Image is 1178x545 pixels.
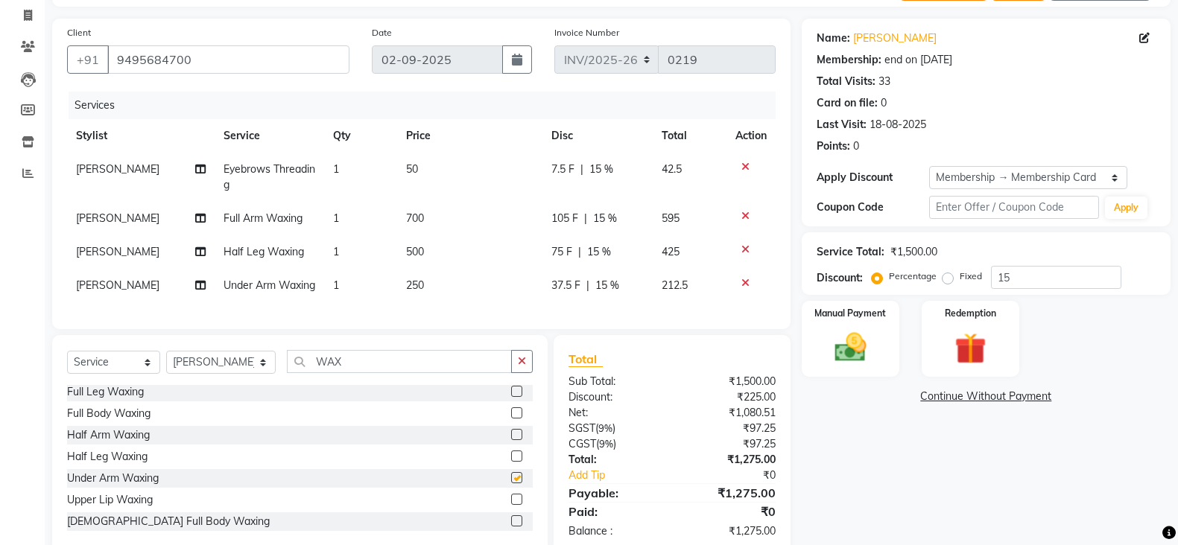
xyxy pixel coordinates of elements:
div: Membership: [817,52,881,68]
label: Invoice Number [554,26,619,39]
input: Enter Offer / Coupon Code [929,196,1099,219]
span: 50 [406,162,418,176]
div: Half Arm Waxing [67,427,150,443]
label: Client [67,26,91,39]
span: 7.5 F [551,162,574,177]
div: ₹97.25 [672,421,787,436]
div: end on [DATE] [884,52,952,68]
div: 18-08-2025 [870,117,926,133]
span: | [584,211,587,226]
img: _gift.svg [945,329,995,368]
div: Discount: [817,270,863,286]
span: Eyebrows Threading [224,162,315,191]
span: Under Arm Waxing [224,278,315,292]
span: 9% [599,438,613,450]
span: | [580,162,583,177]
span: 700 [406,211,424,225]
div: ₹0 [672,503,787,520]
span: [PERSON_NAME] [76,162,159,176]
span: Total [569,351,603,367]
div: Sub Total: [557,374,672,389]
span: 37.5 F [551,278,580,293]
div: Service Total: [817,244,884,260]
div: Half Leg Waxing [67,449,148,465]
button: Apply [1105,197,1147,219]
div: Full Leg Waxing [67,384,144,400]
span: 42.5 [662,162,682,176]
div: ₹1,500.00 [890,244,937,260]
div: Upper Lip Waxing [67,492,153,508]
label: Percentage [889,270,937,283]
div: Payable: [557,484,672,502]
div: ( ) [557,436,672,452]
div: Total Visits: [817,74,875,89]
span: 1 [333,245,339,258]
span: 1 [333,162,339,176]
span: 250 [406,278,424,292]
span: CGST [569,437,596,450]
div: Under Arm Waxing [67,471,159,486]
div: Coupon Code [817,200,930,215]
th: Service [215,119,324,153]
span: 500 [406,245,424,258]
a: Add Tip [557,468,691,483]
th: Disc [542,119,653,153]
a: [PERSON_NAME] [853,31,937,46]
div: Name: [817,31,850,46]
div: Card on file: [817,95,878,111]
div: Full Body Waxing [67,406,151,421]
div: ( ) [557,421,672,436]
span: [PERSON_NAME] [76,245,159,258]
img: _cash.svg [825,329,875,366]
div: [DEMOGRAPHIC_DATA] Full Body Waxing [67,514,270,529]
input: Search or Scan [287,350,513,373]
span: 1 [333,278,339,292]
div: 33 [878,74,890,89]
th: Price [397,119,542,153]
span: 15 % [595,278,619,293]
div: ₹1,275.00 [672,452,787,468]
span: 9% [598,422,612,434]
div: 0 [853,138,859,154]
div: Paid: [557,503,672,520]
div: ₹0 [691,468,787,483]
div: Last Visit: [817,117,867,133]
div: 0 [881,95,887,111]
label: Manual Payment [814,307,886,320]
button: +91 [67,45,109,74]
div: Discount: [557,389,672,405]
span: 75 F [551,244,572,260]
label: Redemption [945,307,996,320]
span: 105 F [551,211,578,226]
div: ₹97.25 [672,436,787,452]
span: | [586,278,589,293]
span: 1 [333,211,339,225]
input: Search by Name/Mobile/Email/Code [107,45,349,74]
span: 212.5 [662,278,688,292]
label: Fixed [960,270,982,283]
a: Continue Without Payment [805,389,1168,404]
th: Action [726,119,776,153]
span: 15 % [587,244,611,260]
span: Full Arm Waxing [224,211,303,225]
div: Net: [557,405,672,421]
div: ₹1,500.00 [672,374,787,389]
span: 15 % [589,162,613,177]
span: [PERSON_NAME] [76,278,159,292]
span: 595 [662,211,680,225]
div: Points: [817,138,850,154]
th: Stylist [67,119,215,153]
label: Date [372,26,392,39]
div: ₹225.00 [672,389,787,405]
span: 425 [662,245,680,258]
div: ₹1,080.51 [672,405,787,421]
th: Qty [324,119,397,153]
th: Total [653,119,726,153]
span: 15 % [593,211,617,226]
span: SGST [569,421,595,435]
span: Half Leg Waxing [224,245,304,258]
div: ₹1,275.00 [672,523,787,539]
span: | [578,244,581,260]
div: Total: [557,452,672,468]
span: [PERSON_NAME] [76,211,159,225]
